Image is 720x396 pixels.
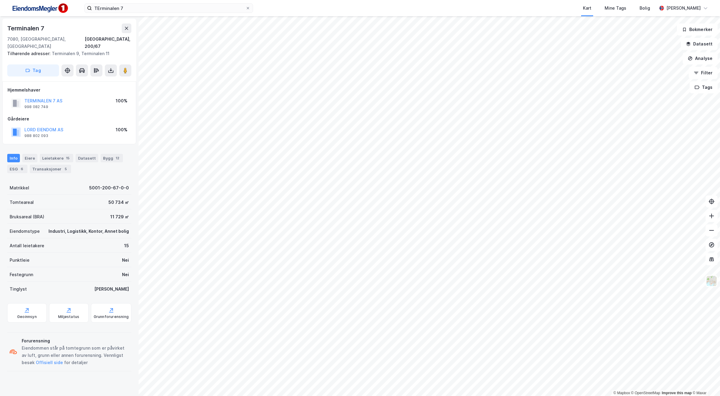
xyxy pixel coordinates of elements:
[10,184,29,192] div: Matrikkel
[7,36,85,50] div: 7080, [GEOGRAPHIC_DATA], [GEOGRAPHIC_DATA]
[49,228,129,235] div: Industri, Logistikk, Kontor, Annet bolig
[10,271,33,278] div: Festegrunn
[89,184,129,192] div: 5001-200-67-0-0
[7,64,59,76] button: Tag
[114,155,121,161] div: 12
[122,271,129,278] div: Nei
[24,133,48,138] div: 988 802 093
[605,5,626,12] div: Mine Tags
[8,115,131,123] div: Gårdeiere
[10,2,70,15] img: F4PB6Px+NJ5v8B7XTbfpPpyloAAAAASUVORK5CYII=
[10,242,44,249] div: Antall leietakere
[613,391,630,395] a: Mapbox
[30,165,71,173] div: Transaksjoner
[690,367,720,396] div: Kontrollprogram for chat
[101,154,123,162] div: Bygg
[690,367,720,396] iframe: Chat Widget
[690,81,718,93] button: Tags
[662,391,692,395] a: Improve this map
[7,165,27,173] div: ESG
[85,36,131,50] div: [GEOGRAPHIC_DATA], 200/67
[631,391,660,395] a: OpenStreetMap
[40,154,73,162] div: Leietakere
[22,154,37,162] div: Eiere
[7,50,127,57] div: Terminalen 9, Terminalen 11
[10,285,27,293] div: Tinglyst
[22,345,129,366] div: Eiendommen står på tomtegrunn som er påvirket av luft, grunn eller annen forurensning. Vennligst ...
[94,285,129,293] div: [PERSON_NAME]
[689,67,718,79] button: Filter
[10,228,40,235] div: Eiendomstype
[58,314,79,319] div: Miljøstatus
[683,52,718,64] button: Analyse
[116,97,127,104] div: 100%
[583,5,591,12] div: Kart
[7,51,52,56] span: Tilhørende adresser:
[76,154,98,162] div: Datasett
[108,199,129,206] div: 50 734 ㎡
[124,242,129,249] div: 15
[8,86,131,94] div: Hjemmelshaver
[7,154,20,162] div: Info
[116,126,127,133] div: 100%
[10,213,44,220] div: Bruksareal (BRA)
[677,23,718,36] button: Bokmerker
[7,23,45,33] div: Terminalen 7
[24,104,48,109] div: 998 082 749
[63,166,69,172] div: 5
[22,337,129,345] div: Forurensning
[110,213,129,220] div: 11 729 ㎡
[666,5,701,12] div: [PERSON_NAME]
[92,4,246,13] input: Søk på adresse, matrikkel, gårdeiere, leietakere eller personer
[640,5,650,12] div: Bolig
[706,275,717,287] img: Z
[65,155,71,161] div: 15
[19,166,25,172] div: 6
[10,257,30,264] div: Punktleie
[17,314,37,319] div: Geoinnsyn
[681,38,718,50] button: Datasett
[10,199,34,206] div: Tomteareal
[122,257,129,264] div: Nei
[94,314,129,319] div: Grunnforurensning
